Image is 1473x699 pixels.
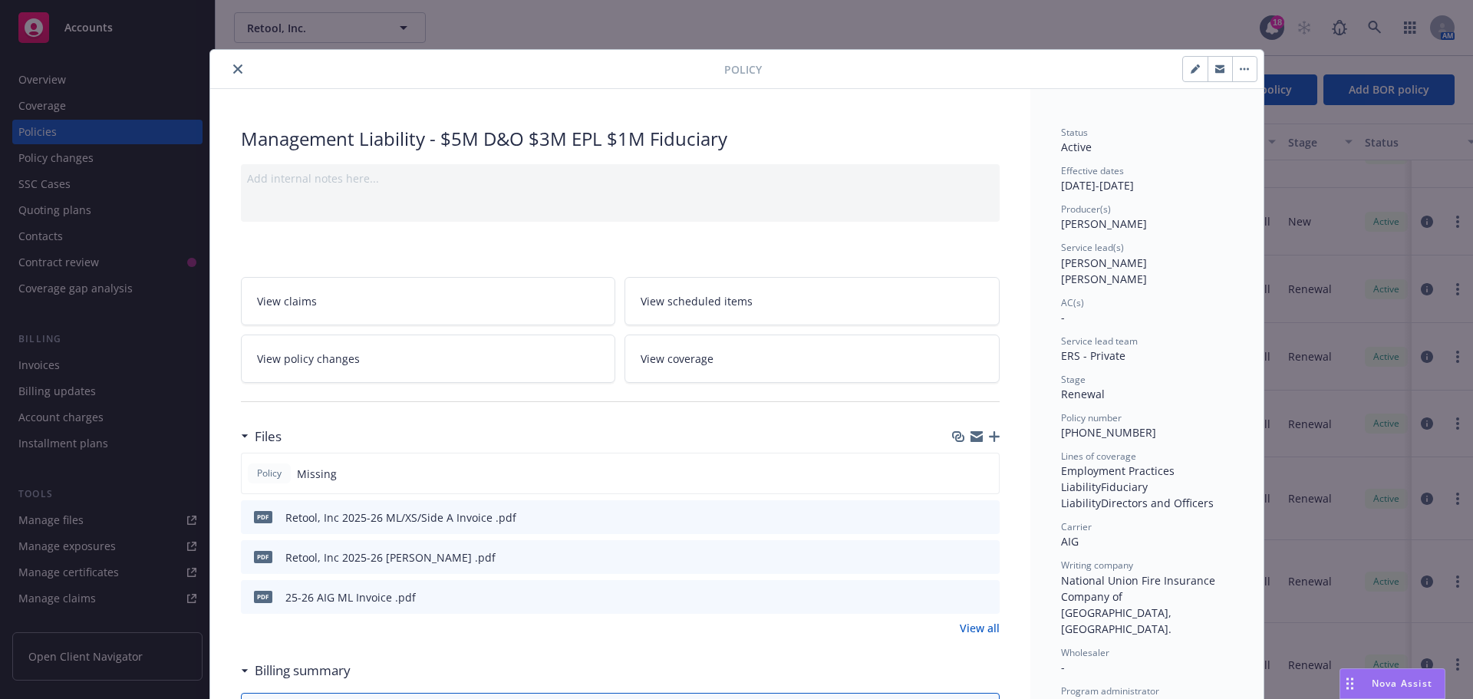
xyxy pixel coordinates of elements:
[254,467,285,480] span: Policy
[1061,256,1150,286] span: [PERSON_NAME] [PERSON_NAME]
[285,509,516,526] div: Retool, Inc 2025-26 ML/XS/Side A Invoice .pdf
[241,335,616,383] a: View policy changes
[1061,534,1079,549] span: AIG
[1061,480,1151,510] span: Fiduciary Liability
[285,549,496,565] div: Retool, Inc 2025-26 [PERSON_NAME] .pdf
[241,126,1000,152] div: Management Liability - $5M D&O $3M EPL $1M Fiduciary
[247,170,994,186] div: Add internal notes here...
[1340,669,1359,698] div: Drag to move
[955,549,967,565] button: download file
[255,661,351,681] h3: Billing summary
[1061,164,1124,177] span: Effective dates
[624,277,1000,325] a: View scheduled items
[1061,216,1147,231] span: [PERSON_NAME]
[254,551,272,562] span: pdf
[980,509,994,526] button: preview file
[641,351,713,367] span: View coverage
[955,589,967,605] button: download file
[724,61,762,77] span: Policy
[1061,425,1156,440] span: [PHONE_NUMBER]
[641,293,753,309] span: View scheduled items
[1061,646,1109,659] span: Wholesaler
[1061,559,1133,572] span: Writing company
[980,549,994,565] button: preview file
[1340,668,1445,699] button: Nova Assist
[229,60,247,78] button: close
[624,335,1000,383] a: View coverage
[1061,520,1092,533] span: Carrier
[1061,241,1124,254] span: Service lead(s)
[1061,373,1086,386] span: Stage
[1061,463,1178,494] span: Employment Practices Liability
[1061,411,1122,424] span: Policy number
[241,427,282,447] div: Files
[1061,660,1065,674] span: -
[254,511,272,523] span: pdf
[1061,296,1084,309] span: AC(s)
[960,620,1000,636] a: View all
[297,466,337,482] span: Missing
[241,277,616,325] a: View claims
[1061,126,1088,139] span: Status
[257,351,360,367] span: View policy changes
[1061,140,1092,154] span: Active
[254,591,272,602] span: pdf
[1061,450,1136,463] span: Lines of coverage
[255,427,282,447] h3: Files
[1372,677,1432,690] span: Nova Assist
[257,293,317,309] span: View claims
[955,509,967,526] button: download file
[980,589,994,605] button: preview file
[1061,573,1218,636] span: National Union Fire Insurance Company of [GEOGRAPHIC_DATA], [GEOGRAPHIC_DATA].
[241,661,351,681] div: Billing summary
[1061,203,1111,216] span: Producer(s)
[1061,348,1125,363] span: ERS - Private
[1061,310,1065,325] span: -
[1061,335,1138,348] span: Service lead team
[1101,496,1214,510] span: Directors and Officers
[285,589,416,605] div: 25-26 AIG ML Invoice .pdf
[1061,684,1159,697] span: Program administrator
[1061,164,1233,193] div: [DATE] - [DATE]
[1061,387,1105,401] span: Renewal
